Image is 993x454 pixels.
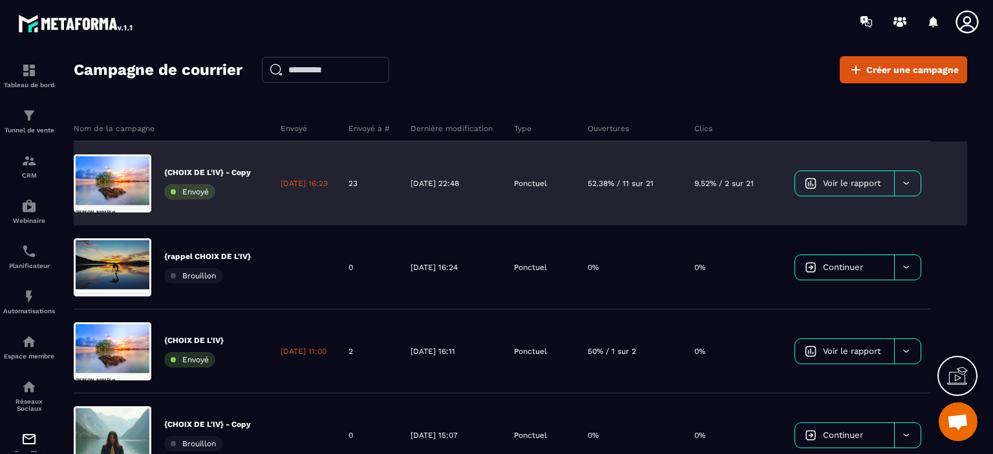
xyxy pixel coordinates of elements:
[588,430,599,440] p: 0%
[3,279,55,324] a: automationsautomationsAutomatisations
[348,262,353,273] p: 0
[411,346,455,356] p: [DATE] 16:11
[514,430,547,440] p: Ponctuel
[21,379,37,395] img: social-network
[588,346,636,356] p: 50% / 1 sur 2
[3,324,55,369] a: automationsautomationsEspace membre
[281,346,326,356] p: [DATE] 11:00
[6,182,228,242] span: [PERSON_NAME](e) professionnel(le) d'expériences bien-être d'exception !
[411,178,459,189] p: [DATE] 22:48
[74,123,155,134] p: Nom de la campagne
[694,123,712,134] p: Clics
[823,430,863,440] span: Continuer
[21,431,37,447] img: email
[6,183,252,184] div: divider
[795,171,894,196] a: Voir le rapport
[588,123,629,134] p: Ouvertures
[21,334,37,349] img: automations
[3,53,55,98] a: formationformationTableau de bord
[182,355,209,364] span: Envoyé
[694,430,705,440] p: 0%
[3,353,55,360] p: Espace membre
[514,262,547,273] p: Ponctuel
[823,346,881,356] span: Voir le rapport
[805,346,817,357] img: icon
[514,123,531,134] p: Type
[805,429,817,441] img: icon
[164,251,251,262] p: {rappel CHOIX DE L'IV}
[694,262,705,273] p: 0%
[939,402,977,441] a: Ouvrir le chat
[164,419,251,429] p: {CHOIX DE L'IV} - Copy
[182,439,216,448] span: Brouillon
[182,187,209,196] span: Envoyé
[795,255,894,280] a: Continuer
[411,262,458,273] p: [DATE] 16:24
[348,123,390,134] p: Envoyé à #
[281,178,328,189] p: [DATE] 16:23
[3,81,55,88] p: Tableau de bord
[866,63,959,76] span: Créer une campagne
[74,57,242,83] h2: Campagne de courrier
[514,346,547,356] p: Ponctuel
[3,172,55,179] p: CRM
[3,98,55,143] a: formationformationTunnel de vente
[3,398,55,412] p: Réseaux Sociaux
[3,143,55,189] a: formationformationCRM
[823,262,863,272] span: Continuer
[164,167,251,178] p: {CHOIX DE L'IV} - Copy
[588,262,599,273] p: 0%
[3,262,55,269] p: Planificateur
[3,234,55,279] a: schedulerschedulerPlanificateur
[840,56,967,83] a: Créer une campagne
[795,423,894,448] a: Continuer
[3,307,55,315] p: Automatisations
[348,430,353,440] p: 0
[3,369,55,422] a: social-networksocial-networkRéseaux Sociaux
[348,178,358,189] p: 23
[164,335,224,346] p: {CHOIX DE L'IV}
[823,178,881,188] span: Voir le rapport
[3,217,55,224] p: Webinaire
[3,189,55,234] a: automationsautomationsWebinaire
[514,178,547,189] p: Ponctuel
[21,108,37,123] img: formation
[588,178,654,189] p: 52.38% / 11 sur 21
[411,123,493,134] p: Dernière modification
[21,198,37,214] img: automations
[21,153,37,169] img: formation
[795,339,894,364] a: Voir le rapport
[805,262,817,273] img: icon
[21,289,37,304] img: automations
[281,123,307,134] p: Envoyé
[348,346,353,356] p: 2
[411,430,458,440] p: [DATE] 15:07
[694,178,754,189] p: 9.52% / 2 sur 21
[694,346,705,356] p: 0%
[21,243,37,259] img: scheduler
[18,12,134,35] img: logo
[182,271,216,280] span: Brouillon
[21,63,37,78] img: formation
[3,127,55,134] p: Tunnel de vente
[805,178,817,189] img: icon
